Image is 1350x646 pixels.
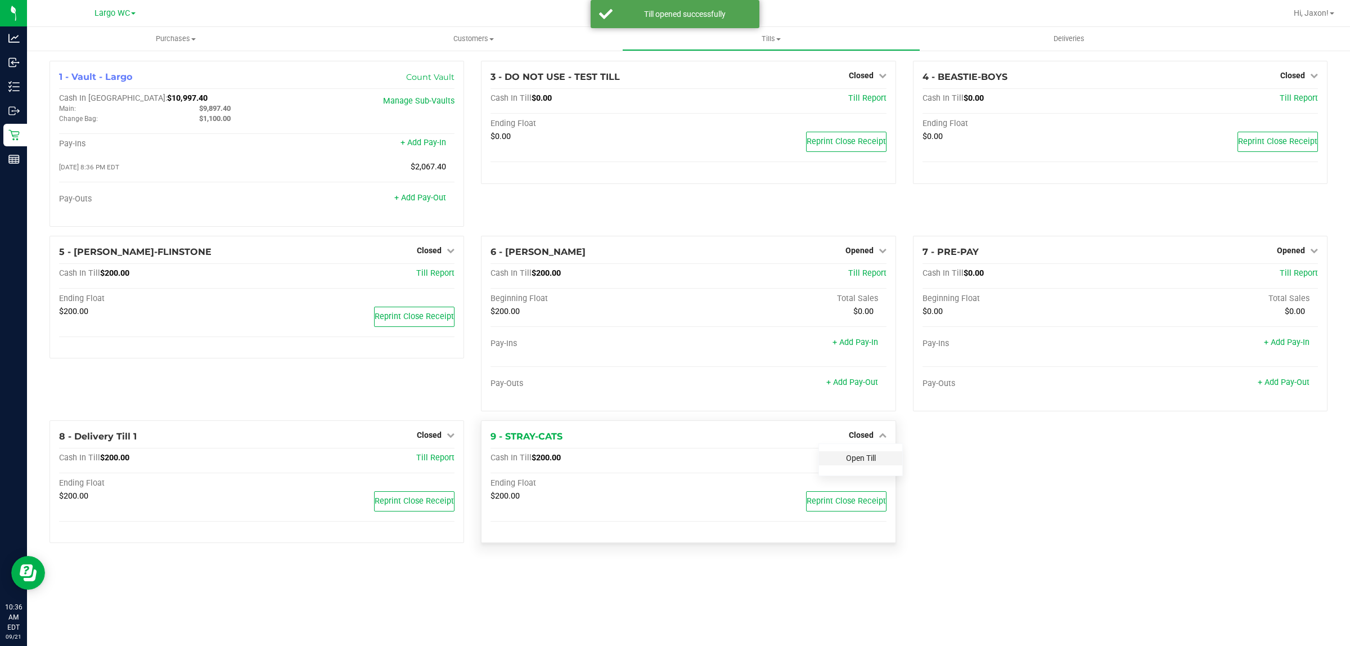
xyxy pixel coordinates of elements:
span: $0.00 [1285,307,1305,316]
span: Closed [849,71,874,80]
span: Reprint Close Receipt [375,312,454,321]
span: $0.00 [964,268,984,278]
span: Main: [59,105,76,113]
div: Pay-Outs [59,194,257,204]
inline-svg: Inbound [8,57,20,68]
span: $2,067.40 [411,162,446,172]
span: Change Bag: [59,115,98,123]
span: 3 - DO NOT USE - TEST TILL [490,71,620,82]
a: + Add Pay-In [400,138,446,147]
span: Opened [1277,246,1305,255]
div: Pay-Ins [490,339,688,349]
span: Cash In [GEOGRAPHIC_DATA]: [59,93,167,103]
span: Largo WC [94,8,130,18]
div: Ending Float [922,119,1120,129]
a: Tills [622,27,920,51]
span: $0.00 [853,307,874,316]
span: $200.00 [100,268,129,278]
p: 09/21 [5,632,22,641]
p: 10:36 AM EDT [5,602,22,632]
span: $0.00 [532,93,552,103]
span: Reprint Close Receipt [807,137,886,146]
button: Reprint Close Receipt [374,307,454,327]
span: $200.00 [490,307,520,316]
span: $0.00 [964,93,984,103]
span: $200.00 [59,491,88,501]
iframe: Resource center [11,556,45,590]
span: $1,100.00 [199,114,231,123]
a: + Add Pay-Out [394,193,446,203]
span: $0.00 [922,132,943,141]
span: Cash In Till [59,268,100,278]
a: Till Report [416,268,454,278]
div: Pay-Outs [922,379,1120,389]
inline-svg: Reports [8,154,20,165]
span: 9 - STRAY-CATS [490,431,562,442]
span: Reprint Close Receipt [1238,137,1317,146]
a: Till Report [1280,268,1318,278]
span: Customers [325,34,622,44]
span: Cash In Till [59,453,100,463]
inline-svg: Inventory [8,81,20,92]
span: $200.00 [59,307,88,316]
div: Pay-Ins [922,339,1120,349]
span: Reprint Close Receipt [375,496,454,506]
inline-svg: Analytics [8,33,20,44]
a: Manage Sub-Vaults [383,96,454,106]
a: Customers [325,27,622,51]
span: Closed [417,246,442,255]
div: Ending Float [490,119,688,129]
span: 1 - Vault - Largo [59,71,132,82]
span: Cash In Till [922,268,964,278]
span: $9,897.40 [199,104,231,113]
div: Ending Float [59,478,257,488]
a: Open Till [846,454,876,463]
a: Till Report [416,453,454,463]
span: Tills [623,34,919,44]
span: Cash In Till [490,453,532,463]
inline-svg: Retail [8,129,20,141]
a: + Add Pay-In [1264,338,1309,347]
div: Ending Float [59,294,257,304]
div: Till opened successfully [619,8,751,20]
a: + Add Pay-Out [1258,378,1309,387]
button: Reprint Close Receipt [1237,132,1318,152]
span: Reprint Close Receipt [807,496,886,506]
span: 6 - [PERSON_NAME] [490,246,586,257]
span: Opened [845,246,874,255]
div: Pay-Ins [59,139,257,149]
button: Reprint Close Receipt [806,132,886,152]
div: Beginning Float [922,294,1120,304]
a: + Add Pay-In [832,338,878,347]
a: + Add Pay-Out [826,378,878,387]
span: $10,997.40 [167,93,208,103]
span: $0.00 [490,132,511,141]
div: Total Sales [688,294,886,304]
span: $0.00 [922,307,943,316]
div: Ending Float [490,478,688,488]
span: $200.00 [532,453,561,463]
span: Closed [417,430,442,439]
inline-svg: Outbound [8,105,20,116]
span: $200.00 [532,268,561,278]
a: Till Report [1280,93,1318,103]
div: Pay-Outs [490,379,688,389]
a: Till Report [848,268,886,278]
span: 4 - BEASTIE-BOYS [922,71,1007,82]
a: Deliveries [920,27,1218,51]
span: Cash In Till [490,93,532,103]
span: [DATE] 8:36 PM EDT [59,163,119,171]
div: Beginning Float [490,294,688,304]
span: $200.00 [490,491,520,501]
span: Closed [1280,71,1305,80]
a: Till Report [848,93,886,103]
span: 7 - PRE-PAY [922,246,979,257]
span: Cash In Till [490,268,532,278]
span: Closed [849,430,874,439]
span: 8 - Delivery Till 1 [59,431,137,442]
